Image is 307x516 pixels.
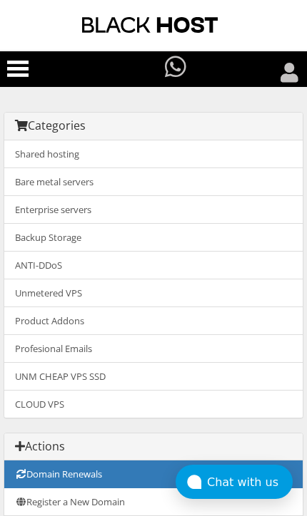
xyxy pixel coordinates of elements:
[176,465,293,499] button: Chat with us
[4,334,303,363] a: Profesional Emails
[15,120,292,133] h3: Categories
[4,460,303,488] a: Domain Renewals
[4,487,303,516] a: Register a New Domain
[161,51,190,84] a: Have questions?
[4,140,303,168] a: Shared hosting
[4,279,303,307] a: Unmetered VPS
[4,362,303,391] a: UNM CHEAP VPS SSD
[4,306,303,335] a: Product Addons
[15,440,292,453] h3: Actions
[4,167,303,196] a: Bare metal servers
[4,195,303,224] a: Enterprise servers
[4,390,303,418] a: CLOUD VPS
[4,251,303,279] a: ANTI-DDoS
[207,475,293,489] div: Chat with us
[4,223,303,252] a: Backup Storage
